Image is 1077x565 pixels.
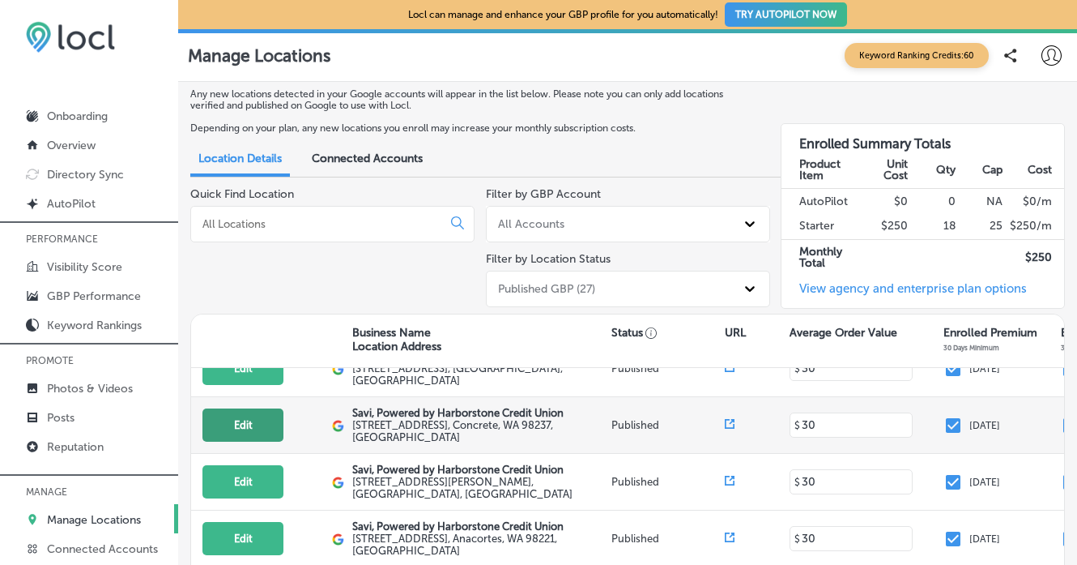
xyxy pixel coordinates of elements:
[179,96,273,106] div: Keywords by Traffic
[47,260,122,274] p: Visibility Score
[969,363,1000,375] p: [DATE]
[62,96,145,106] div: Domain Overview
[611,419,725,431] p: Published
[26,26,39,39] img: logo_orange.svg
[611,362,725,375] p: Published
[781,239,861,276] td: Monthly Total
[47,289,141,303] p: GBP Performance
[190,187,294,201] label: Quick Find Location
[1003,214,1064,239] td: $ 250 /m
[956,152,1004,188] th: Cap
[352,326,441,353] p: Business Name Location Address
[969,477,1000,488] p: [DATE]
[198,152,282,165] span: Location Details
[909,152,956,188] th: Qty
[845,43,989,68] span: Keyword Ranking Credits: 60
[45,26,79,39] div: v 4.0.25
[969,420,1000,431] p: [DATE]
[794,477,800,488] p: $
[498,282,595,296] div: Published GBP (27)
[909,214,956,239] td: 18
[352,464,607,476] p: Savi, Powered by Harborstone Credit Union
[47,197,96,211] p: AutoPilot
[486,187,601,201] label: Filter by GBP Account
[781,189,861,214] td: AutoPilot
[47,319,142,332] p: Keyword Rankings
[352,407,607,419] p: Savi, Powered by Harborstone Credit Union
[332,420,344,432] img: logo
[26,42,39,55] img: website_grey.svg
[943,344,999,352] p: 30 Days Minimum
[611,533,725,545] p: Published
[352,362,607,387] label: [STREET_ADDRESS] , [GEOGRAPHIC_DATA], [GEOGRAPHIC_DATA]
[794,533,800,545] p: $
[352,419,607,443] label: [STREET_ADDRESS] , Concrete, WA 98237, [GEOGRAPHIC_DATA]
[956,214,1004,239] td: 25
[161,94,174,107] img: tab_keywords_by_traffic_grey.svg
[44,94,57,107] img: tab_domain_overview_orange.svg
[312,152,423,165] span: Connected Accounts
[725,2,847,27] button: TRY AUTOPILOT NOW
[794,363,800,375] p: $
[332,363,344,375] img: logo
[26,21,115,53] img: 6efc1275baa40be7c98c3b36c6bfde44.png
[790,326,897,340] p: Average Order Value
[352,533,607,557] label: [STREET_ADDRESS] , Anacortes, WA 98221, [GEOGRAPHIC_DATA]
[861,214,909,239] td: $250
[486,252,611,266] label: Filter by Location Status
[47,513,141,527] p: Manage Locations
[943,326,1037,340] p: Enrolled Premium
[188,45,330,66] p: Manage Locations
[794,420,800,431] p: $
[969,533,1000,545] p: [DATE]
[47,411,74,425] p: Posts
[352,476,607,500] label: [STREET_ADDRESS][PERSON_NAME] , [GEOGRAPHIC_DATA], [GEOGRAPHIC_DATA]
[332,477,344,489] img: logo
[781,281,1027,308] a: View agency and enterprise plan options
[799,157,841,182] strong: Product Item
[861,152,909,188] th: Unit Cost
[781,214,861,239] td: Starter
[1003,189,1064,214] td: $ 0 /m
[47,440,104,454] p: Reputation
[611,326,725,340] p: Status
[1003,239,1064,276] td: $ 250
[201,216,438,231] input: All Locations
[47,542,158,556] p: Connected Accounts
[498,217,564,231] div: All Accounts
[202,352,283,385] button: Edit
[47,168,124,182] p: Directory Sync
[909,189,956,214] td: 0
[332,533,344,546] img: logo
[47,139,96,152] p: Overview
[352,520,607,533] p: Savi, Powered by Harborstone Credit Union
[781,124,1064,152] h3: Enrolled Summary Totals
[47,382,133,396] p: Photos & Videos
[42,42,178,55] div: Domain: [DOMAIN_NAME]
[861,189,909,214] td: $0
[202,409,283,442] button: Edit
[190,122,759,134] p: Depending on your plan, any new locations you enroll may increase your monthly subscription costs.
[190,88,759,111] p: Any new locations detected in your Google accounts will appear in the list below. Please note you...
[956,189,1004,214] td: NA
[1003,152,1064,188] th: Cost
[611,476,725,488] p: Published
[725,326,746,340] p: URL
[202,522,283,555] button: Edit
[202,465,283,499] button: Edit
[47,109,108,123] p: Onboarding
